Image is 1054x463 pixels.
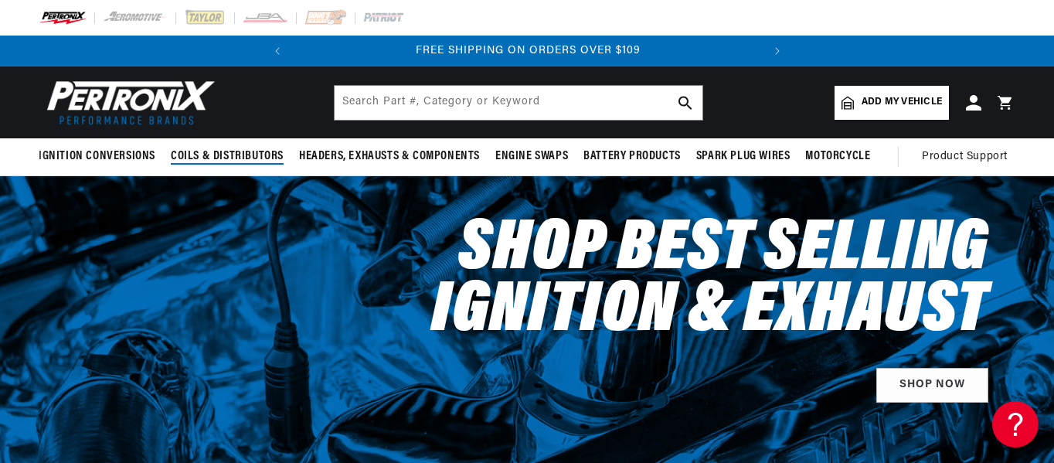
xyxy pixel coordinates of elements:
[835,86,949,120] a: Add my vehicle
[163,138,291,175] summary: Coils & Distributors
[328,220,988,343] h2: Shop Best Selling Ignition & Exhaust
[668,86,702,120] button: search button
[862,95,942,110] span: Add my vehicle
[39,148,155,165] span: Ignition Conversions
[696,148,790,165] span: Spark Plug Wires
[299,148,480,165] span: Headers, Exhausts & Components
[335,86,702,120] input: Search Part #, Category or Keyword
[583,148,681,165] span: Battery Products
[576,138,688,175] summary: Battery Products
[922,148,1008,165] span: Product Support
[488,138,576,175] summary: Engine Swaps
[495,148,568,165] span: Engine Swaps
[416,45,641,56] span: FREE SHIPPING ON ORDERS OVER $109
[922,138,1015,175] summary: Product Support
[39,138,163,175] summary: Ignition Conversions
[762,36,793,66] button: Translation missing: en.sections.announcements.next_announcement
[262,36,293,66] button: Translation missing: en.sections.announcements.previous_announcement
[171,148,284,165] span: Coils & Distributors
[39,76,216,129] img: Pertronix
[291,138,488,175] summary: Headers, Exhausts & Components
[688,138,798,175] summary: Spark Plug Wires
[797,138,878,175] summary: Motorcycle
[294,43,763,60] div: 2 of 2
[876,368,988,403] a: SHOP NOW
[805,148,870,165] span: Motorcycle
[294,43,763,60] div: Announcement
